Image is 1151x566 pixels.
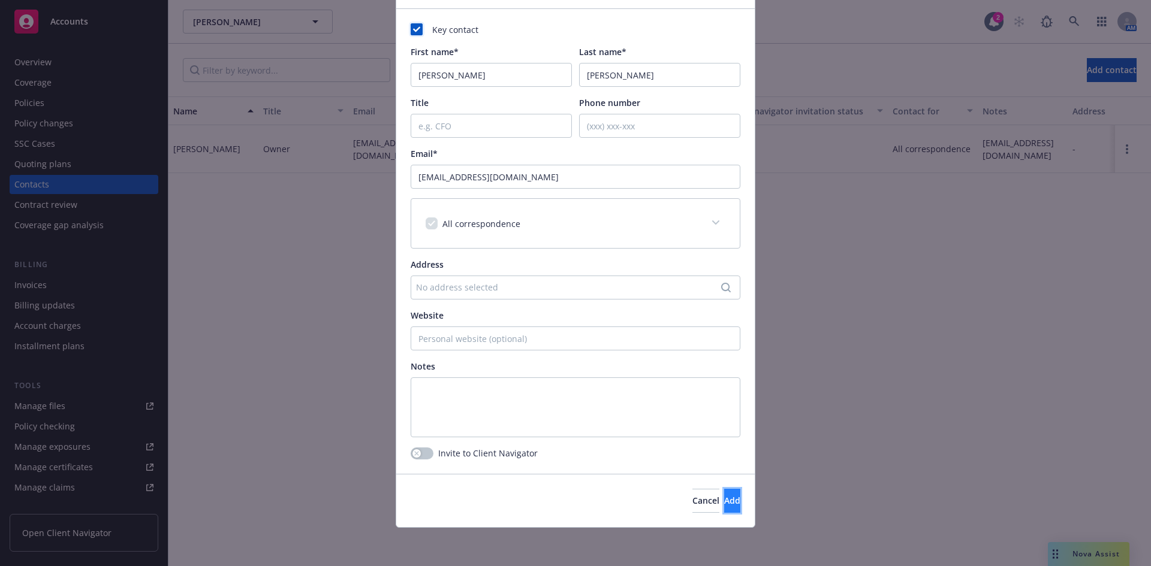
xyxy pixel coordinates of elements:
div: No address selected [416,281,723,293]
span: Last name* [579,46,626,57]
div: All correspondence [411,199,740,248]
span: All correspondence [442,218,520,229]
input: Last Name [579,63,740,87]
input: example@email.com [411,165,740,189]
button: Cancel [692,489,719,513]
span: Phone number [579,97,640,108]
input: (xxx) xxx-xxx [579,114,740,138]
button: No address selected [411,276,740,299]
span: Email* [411,148,438,159]
input: e.g. CFO [411,114,572,138]
input: First Name [411,63,572,87]
span: Cancel [692,495,719,506]
span: Website [411,310,444,321]
span: Notes [411,361,435,372]
button: Add [724,489,740,513]
svg: Search [721,283,731,292]
span: Address [411,259,444,270]
div: Key contact [411,23,740,36]
span: Add [724,495,740,506]
span: Title [411,97,429,108]
span: Invite to Client Navigator [438,447,538,459]
span: First name* [411,46,459,57]
input: Personal website (optional) [411,326,740,350]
